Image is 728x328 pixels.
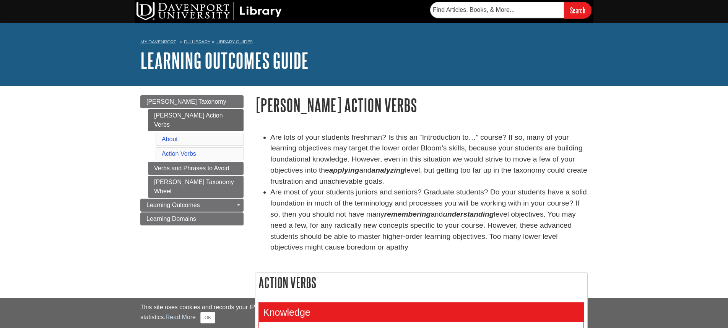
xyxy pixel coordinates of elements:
a: Learning Domains [140,212,244,225]
h1: [PERSON_NAME] Action Verbs [255,95,588,115]
strong: applying [329,166,359,174]
a: Read More [166,314,196,320]
strong: analyzing [372,166,405,174]
a: [PERSON_NAME] Action Verbs [148,109,244,131]
input: Search [564,2,591,18]
img: DU Library [136,2,282,20]
h3: Knowledge [259,303,583,322]
a: Verbs and Phrases to Avoid [148,162,244,175]
div: This site uses cookies and records your IP address for usage statistics. Additionally, we use Goo... [140,303,588,323]
span: Learning Outcomes [146,202,200,208]
a: Library Guides [216,39,253,44]
span: Learning Domains [146,215,196,222]
button: Close [200,312,215,323]
a: Action Verbs [162,150,196,157]
span: [PERSON_NAME] Taxonomy [146,98,226,105]
a: My Davenport [140,39,176,45]
a: DU Library [184,39,210,44]
h2: Action Verbs [255,273,587,293]
a: [PERSON_NAME] Taxonomy Wheel [148,176,244,198]
li: Are most of your students juniors and seniors? Graduate students? Do your students have a solid f... [270,187,588,253]
a: [PERSON_NAME] Taxonomy [140,95,244,108]
em: understanding [443,210,494,218]
a: Learning Outcomes [140,199,244,212]
input: Find Articles, Books, & More... [430,2,564,18]
a: Learning Outcomes Guide [140,49,309,72]
div: Guide Page Menu [140,95,244,225]
a: About [162,136,178,142]
nav: breadcrumb [140,37,588,49]
li: Are lots of your students freshman? Is this an “Introduction to…” course? If so, many of your lea... [270,132,588,187]
em: remembering [384,210,431,218]
form: Searches DU Library's articles, books, and more [430,2,591,18]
